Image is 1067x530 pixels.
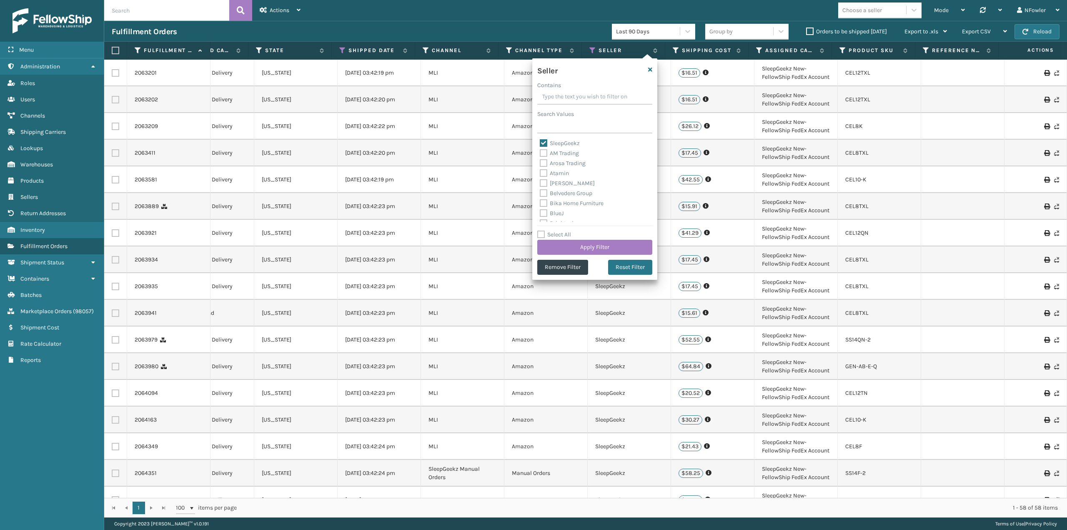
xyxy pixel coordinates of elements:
[1054,310,1059,316] i: Never Shipped
[254,327,338,353] td: [US_STATE]
[338,140,421,166] td: [DATE] 03:42:20 pm
[754,380,838,407] td: SleepGeekz New-FellowShip FedEx Account
[421,220,504,246] td: MLI
[1044,417,1049,423] i: Print Label
[537,81,561,90] label: Contains
[338,220,421,246] td: [DATE] 03:42:23 pm
[845,363,877,370] a: GEN-AB-E-Q
[1044,497,1049,503] i: Print Label
[754,353,838,380] td: SleepGeekz New-FellowShip FedEx Account
[421,407,504,433] td: MLI
[254,166,338,193] td: [US_STATE]
[20,259,64,266] span: Shipment Status
[540,160,586,167] label: Arosa Trading
[995,517,1057,530] div: |
[1054,497,1059,503] i: Never Shipped
[171,353,254,380] td: FedEx Home Delivery
[171,300,254,327] td: FedEx Ground
[338,86,421,113] td: [DATE] 03:42:20 pm
[679,255,701,264] p: $17.45
[135,362,158,371] a: 2063980
[504,433,588,460] td: Amazon
[421,487,504,513] td: MLI
[20,324,59,331] span: Shipment Cost
[254,113,338,140] td: [US_STATE]
[421,140,504,166] td: MLI
[537,231,571,238] label: Select All
[133,502,145,514] a: 1
[20,63,60,70] span: Administration
[171,220,254,246] td: FedEx Home Delivery
[20,243,68,250] span: Fulfillment Orders
[679,335,703,344] p: $52.55
[932,47,982,54] label: Reference Number
[114,517,209,530] p: Copyright 2023 [PERSON_NAME]™ v 1.0.191
[421,300,504,327] td: MLI
[504,380,588,407] td: Amazon
[845,149,869,156] a: CEL8TXL
[537,260,588,275] button: Remove Filter
[1044,177,1049,183] i: Print Label
[171,380,254,407] td: FedEx Home Delivery
[709,27,733,36] div: Group by
[1044,70,1049,76] i: Print Label
[421,246,504,273] td: MLI
[679,309,700,318] p: $15.61
[845,496,867,503] a: CEL8QN
[1044,470,1049,476] i: Print Label
[934,7,949,14] span: Mode
[679,148,701,158] p: $17.45
[421,433,504,460] td: MLI
[338,487,421,513] td: [DATE] 03:42:24 pm
[754,193,838,220] td: SleepGeekz New-FellowShip FedEx Account
[1054,444,1059,450] i: Never Shipped
[845,256,869,263] a: CEL8TXL
[254,273,338,300] td: [US_STATE]
[845,470,866,477] a: SS14F-2
[504,220,588,246] td: Amazon
[135,202,159,211] a: 2063889
[1054,150,1059,156] i: Never Shipped
[504,407,588,433] td: Amazon
[421,166,504,193] td: MLI
[254,300,338,327] td: [US_STATE]
[135,469,157,477] a: 2064351
[504,460,588,487] td: Manual Orders
[1025,521,1057,527] a: Privacy Policy
[540,220,575,227] label: Brightech
[421,86,504,113] td: MLI
[540,170,569,177] label: Atamin
[845,336,871,343] a: SS14QN-2
[421,113,504,140] td: MLI
[20,210,66,217] span: Return Addresses
[1044,230,1049,236] i: Print Label
[754,86,838,113] td: SleepGeekz New-FellowShip FedEx Account
[171,140,254,166] td: FedEx Home Delivery
[540,190,592,197] label: Belvedere Group
[845,389,868,397] a: CEL12TN
[540,140,580,147] label: SleepGeekz
[135,496,158,504] a: 2064426
[616,27,681,36] div: Last 90 Days
[13,8,92,33] img: logo
[1044,390,1049,396] i: Print Label
[679,362,703,371] p: $64.84
[537,63,557,76] h4: Seller
[421,460,504,487] td: SleepGeekz Manual Orders
[1044,97,1049,103] i: Print Label
[845,309,869,316] a: CEL8TXL
[588,460,671,487] td: SleepGeekz
[338,327,421,353] td: [DATE] 03:42:23 pm
[679,469,703,478] p: $58.25
[135,176,157,184] a: 2063581
[588,407,671,433] td: SleepGeekz
[135,256,158,264] a: 2063934
[845,443,862,450] a: CEL8F
[1054,417,1059,423] i: Never Shipped
[20,145,43,152] span: Lookups
[135,336,158,344] a: 2063979
[754,166,838,193] td: SleepGeekz New-FellowShip FedEx Account
[254,60,338,86] td: [US_STATE]
[1054,123,1059,129] i: Never Shipped
[20,340,61,347] span: Rate Calculator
